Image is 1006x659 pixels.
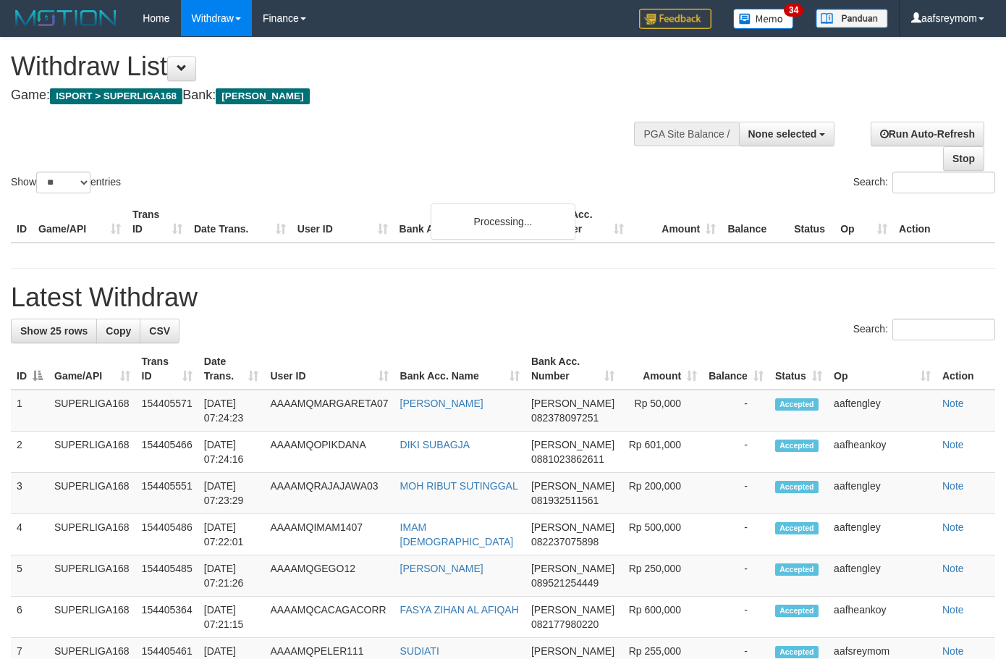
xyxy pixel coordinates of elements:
td: 154405466 [136,432,198,473]
label: Search: [853,172,995,193]
a: SUDIATI [400,645,439,657]
span: Accepted [775,398,819,411]
span: Show 25 rows [20,325,88,337]
td: 4 [11,514,48,555]
a: Note [942,645,964,657]
th: Trans ID: activate to sort column ascending [136,348,198,390]
td: Rp 200,000 [620,473,703,514]
td: 154405486 [136,514,198,555]
div: PGA Site Balance / [634,122,738,146]
td: AAAAMQGEGO12 [264,555,394,597]
th: ID: activate to sort column descending [11,348,48,390]
th: Game/API: activate to sort column ascending [48,348,136,390]
a: Run Auto-Refresh [871,122,984,146]
th: Status [788,201,834,243]
td: - [703,473,769,514]
th: Date Trans. [188,201,292,243]
a: Note [942,480,964,492]
td: 3 [11,473,48,514]
td: SUPERLIGA168 [48,390,136,432]
td: [DATE] 07:24:16 [198,432,265,473]
span: Copy 082237075898 to clipboard [531,536,599,547]
a: Note [942,563,964,574]
td: SUPERLIGA168 [48,555,136,597]
button: None selected [739,122,835,146]
span: [PERSON_NAME] [531,439,614,450]
th: Action [893,201,995,243]
label: Search: [853,319,995,340]
a: [PERSON_NAME] [400,563,483,574]
td: Rp 600,000 [620,597,703,638]
span: Copy 082378097251 to clipboard [531,412,599,424]
th: Amount: activate to sort column ascending [620,348,703,390]
span: 34 [784,4,803,17]
span: [PERSON_NAME] [531,480,614,492]
span: None selected [748,128,817,140]
img: MOTION_logo.png [11,7,121,29]
a: Note [942,439,964,450]
td: aaftengley [828,514,937,555]
td: AAAAMQOPIKDANA [264,432,394,473]
th: Game/API [33,201,127,243]
span: Accepted [775,522,819,534]
td: aafheankoy [828,597,937,638]
td: 6 [11,597,48,638]
span: Accepted [775,605,819,617]
td: [DATE] 07:23:29 [198,473,265,514]
td: AAAAMQMARGARETA07 [264,390,394,432]
a: Stop [943,146,984,171]
a: IMAM [DEMOGRAPHIC_DATA] [400,521,514,547]
th: User ID: activate to sort column ascending [264,348,394,390]
span: Accepted [775,440,819,452]
th: User ID [292,201,394,243]
th: Status: activate to sort column ascending [769,348,828,390]
td: AAAAMQRAJAJAWA03 [264,473,394,514]
span: [PERSON_NAME] [531,521,614,533]
th: Bank Acc. Name [394,201,538,243]
span: [PERSON_NAME] [216,88,309,104]
input: Search: [892,319,995,340]
td: AAAAMQIMAM1407 [264,514,394,555]
input: Search: [892,172,995,193]
td: SUPERLIGA168 [48,473,136,514]
h1: Latest Withdraw [11,283,995,312]
span: Accepted [775,481,819,493]
a: Copy [96,319,140,343]
td: aafheankoy [828,432,937,473]
a: Note [942,398,964,409]
td: SUPERLIGA168 [48,597,136,638]
td: aaftengley [828,473,937,514]
span: Copy [106,325,131,337]
td: 154405364 [136,597,198,638]
span: ISPORT > SUPERLIGA168 [50,88,182,104]
a: [PERSON_NAME] [400,398,483,409]
th: Date Trans.: activate to sort column ascending [198,348,265,390]
span: [PERSON_NAME] [531,563,614,574]
a: CSV [140,319,179,343]
span: Copy 0881023862611 to clipboard [531,453,604,465]
td: AAAAMQCACAGACORR [264,597,394,638]
td: Rp 50,000 [620,390,703,432]
td: aaftengley [828,390,937,432]
span: Accepted [775,646,819,658]
td: Rp 250,000 [620,555,703,597]
td: 1 [11,390,48,432]
td: - [703,390,769,432]
span: [PERSON_NAME] [531,398,614,409]
td: - [703,514,769,555]
span: [PERSON_NAME] [531,645,614,657]
span: [PERSON_NAME] [531,604,614,616]
td: SUPERLIGA168 [48,514,136,555]
span: Copy 081932511561 to clipboard [531,495,599,506]
td: SUPERLIGA168 [48,432,136,473]
h4: Game: Bank: [11,88,656,103]
th: Bank Acc. Number: activate to sort column ascending [525,348,620,390]
td: [DATE] 07:21:15 [198,597,265,638]
td: [DATE] 07:24:23 [198,390,265,432]
div: Processing... [431,203,575,240]
img: Button%20Memo.svg [733,9,794,29]
select: Showentries [36,172,90,193]
label: Show entries [11,172,121,193]
th: Bank Acc. Number [538,201,630,243]
span: CSV [149,325,170,337]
